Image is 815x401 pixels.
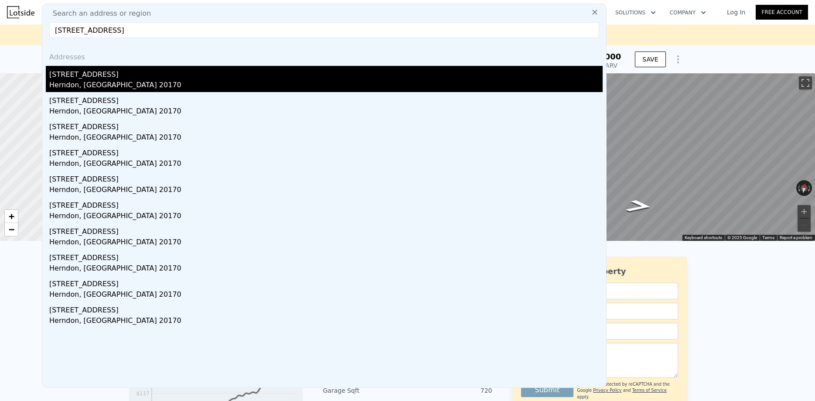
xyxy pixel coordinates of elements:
button: Submit [521,383,574,397]
div: Herndon, [GEOGRAPHIC_DATA] 20170 [49,106,603,118]
span: − [9,224,14,235]
div: Herndon, [GEOGRAPHIC_DATA] 20170 [49,211,603,223]
a: Log In [716,8,756,17]
div: [STREET_ADDRESS] [49,249,603,263]
button: Rotate clockwise [808,180,812,196]
button: Reset the view [799,180,809,196]
div: [STREET_ADDRESS] [49,275,603,289]
a: Report a problem [780,235,812,240]
div: [STREET_ADDRESS] [49,144,603,158]
div: [STREET_ADDRESS] [49,171,603,185]
div: [STREET_ADDRESS] [49,92,603,106]
div: Herndon, [GEOGRAPHIC_DATA] 20170 [49,185,603,197]
button: SAVE [635,51,665,67]
div: [STREET_ADDRESS] [49,223,603,237]
div: Herndon, [GEOGRAPHIC_DATA] 20170 [49,315,603,328]
div: Herndon, [GEOGRAPHIC_DATA] 20170 [49,132,603,144]
button: Zoom in [798,205,811,218]
button: Show Options [669,51,687,68]
span: © 2025 Google [727,235,757,240]
a: Privacy Policy [593,388,621,393]
a: Zoom in [5,210,18,223]
button: Solutions [608,5,663,21]
a: Terms of Service [632,388,667,393]
div: [STREET_ADDRESS] [49,302,603,315]
div: Herndon, [GEOGRAPHIC_DATA] 20170 [49,263,603,275]
div: Herndon, [GEOGRAPHIC_DATA] 20170 [49,237,603,249]
div: Herndon, [GEOGRAPHIC_DATA] 20170 [49,289,603,302]
div: Map [399,73,815,241]
span: Search an address or region [46,8,151,19]
button: Rotate counterclockwise [796,180,801,196]
a: Terms (opens in new tab) [762,235,774,240]
div: Herndon, [GEOGRAPHIC_DATA] 20170 [49,80,603,92]
a: Free Account [756,5,808,20]
button: Toggle fullscreen view [799,76,812,89]
tspan: $117 [136,391,150,397]
div: [STREET_ADDRESS] [49,197,603,211]
div: Garage Sqft [323,386,408,395]
div: Addresses [46,45,603,66]
div: [STREET_ADDRESS] [49,118,603,132]
div: [STREET_ADDRESS] [49,66,603,80]
span: + [9,211,14,222]
div: 720 [408,386,492,395]
button: Keyboard shortcuts [685,235,722,241]
div: Herndon, [GEOGRAPHIC_DATA] 20170 [49,158,603,171]
button: Company [663,5,713,21]
input: Enter an address, city, region, neighborhood or zip code [49,22,599,38]
img: Lotside [7,6,34,18]
div: This site is protected by reCAPTCHA and the Google and apply. [577,381,678,400]
div: Street View [399,73,815,241]
path: Go East, Willard Ave [615,197,663,216]
a: Zoom out [5,223,18,236]
button: Zoom out [798,219,811,232]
